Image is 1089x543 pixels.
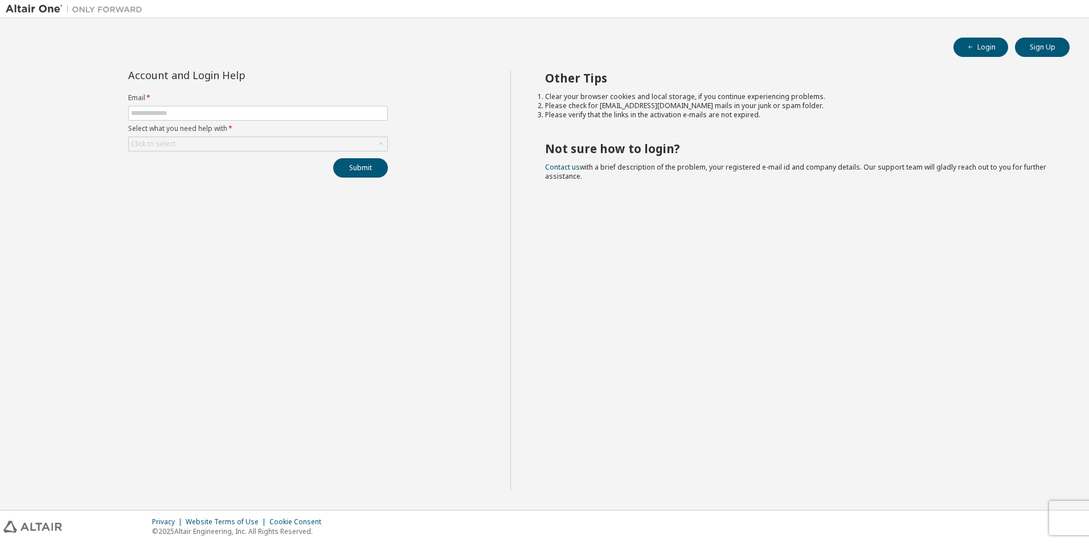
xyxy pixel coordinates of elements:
[128,93,388,102] label: Email
[3,521,62,533] img: altair_logo.svg
[545,101,1050,110] li: Please check for [EMAIL_ADDRESS][DOMAIN_NAME] mails in your junk or spam folder.
[128,124,388,133] label: Select what you need help with
[6,3,148,15] img: Altair One
[545,110,1050,120] li: Please verify that the links in the activation e-mails are not expired.
[333,158,388,178] button: Submit
[545,141,1050,156] h2: Not sure how to login?
[129,137,387,151] div: Click to select
[186,517,269,526] div: Website Terms of Use
[152,526,328,536] p: © 2025 Altair Engineering, Inc. All Rights Reserved.
[545,92,1050,101] li: Clear your browser cookies and local storage, if you continue experiencing problems.
[131,139,175,149] div: Click to select
[152,517,186,526] div: Privacy
[545,162,1046,181] span: with a brief description of the problem, your registered e-mail id and company details. Our suppo...
[953,38,1008,57] button: Login
[269,517,328,526] div: Cookie Consent
[1015,38,1070,57] button: Sign Up
[545,162,580,172] a: Contact us
[128,71,336,80] div: Account and Login Help
[545,71,1050,85] h2: Other Tips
